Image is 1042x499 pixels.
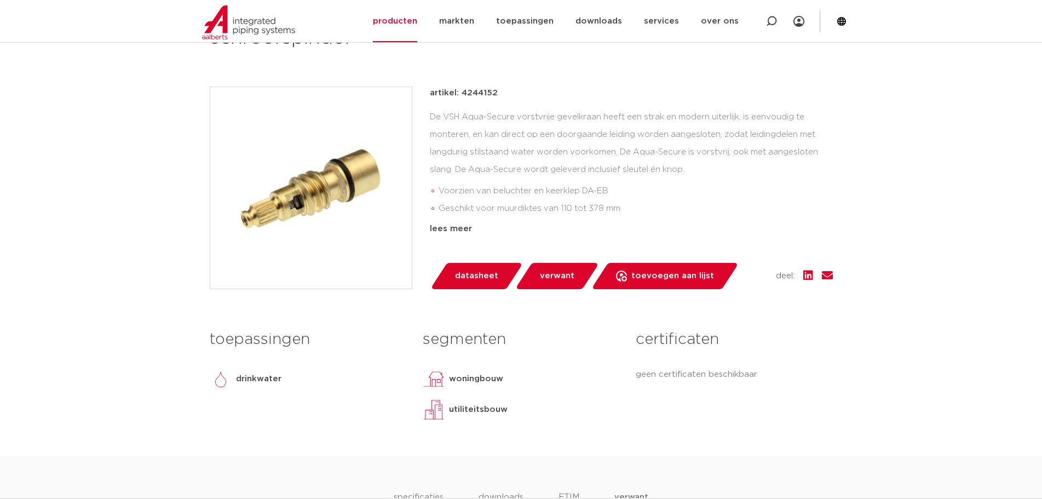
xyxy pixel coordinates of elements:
[636,329,832,351] h3: certificaten
[455,267,498,285] span: datasheet
[449,403,508,416] p: utiliteitsbouw
[430,108,833,218] div: De VSH Aqua-Secure vorstvrije gevelkraan heeft een strak en modern uiterlijk, is eenvoudig te mon...
[631,267,714,285] span: toevoegen aan lijst
[210,87,412,289] img: Product Image for VSH Aqua-Secure bovendeel schroefspindel
[636,368,832,381] p: geen certificaten beschikbaar
[776,269,795,283] span: deel:
[210,368,232,390] img: drinkwater
[236,372,281,386] p: drinkwater
[515,263,599,289] a: verwant
[423,329,619,351] h3: segmenten
[430,222,833,236] div: lees meer
[439,182,833,200] li: Voorzien van beluchter en keerklep DA-EB
[430,263,523,289] a: datasheet
[423,399,445,421] img: utiliteitsbouw
[430,87,498,100] p: artikel: 4244152
[439,200,833,217] li: Geschikt voor muurdiktes van 110 tot 378 mm
[210,329,406,351] h3: toepassingen
[423,368,445,390] img: woningbouw
[540,267,574,285] span: verwant
[449,372,503,386] p: woningbouw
